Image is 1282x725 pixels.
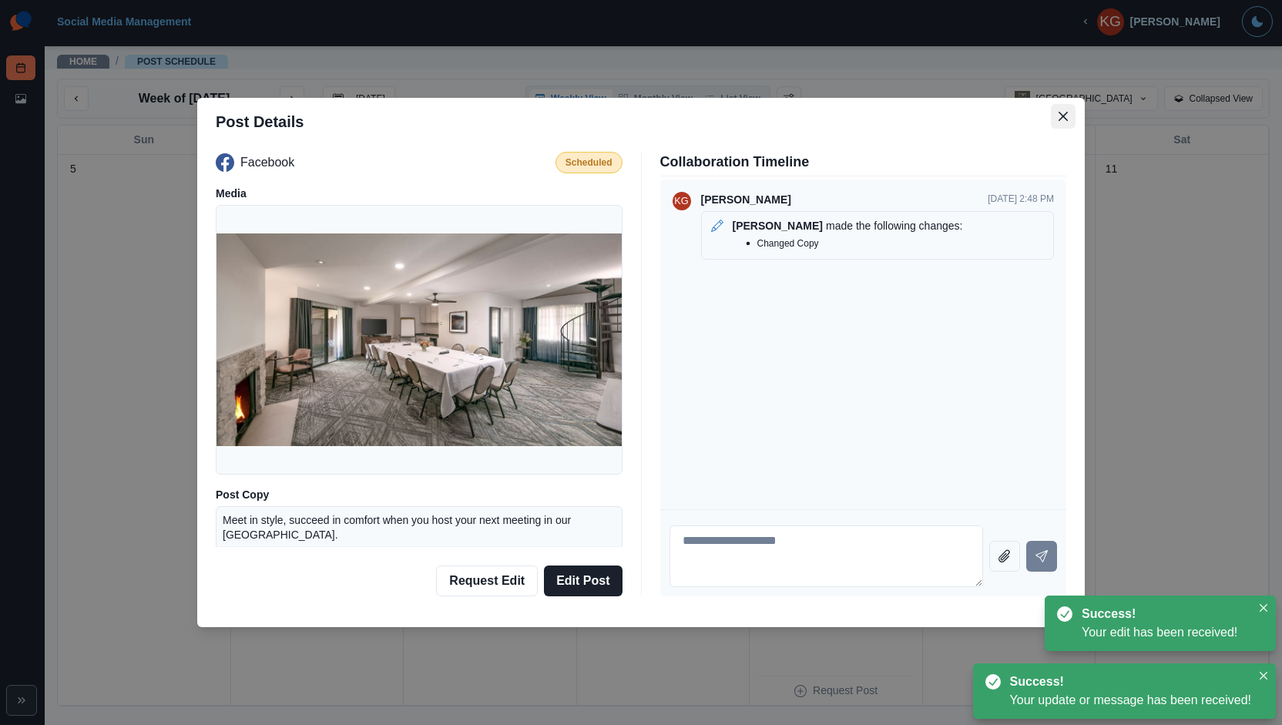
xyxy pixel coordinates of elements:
[757,237,819,250] p: Changed Copy
[701,192,791,208] p: [PERSON_NAME]
[1082,623,1251,642] div: Your edit has been received!
[216,186,623,202] p: Media
[544,566,622,596] button: Edit Post
[240,153,294,172] p: Facebook
[826,218,962,234] p: made the following changes:
[1010,673,1245,691] div: Success!
[216,233,622,445] img: gfx5ud0fbfzepvr0xmtp
[1051,104,1076,129] button: Close
[733,218,823,234] p: [PERSON_NAME]
[988,192,1054,208] p: [DATE] 2:48 PM
[989,541,1020,572] button: Attach file
[1082,605,1245,623] div: Success!
[1010,691,1251,710] div: Your update or message has been received!
[674,189,689,213] div: Kelly Guidry
[223,513,616,572] p: Meet in style, succeed in comfort when you host your next meeting in our [GEOGRAPHIC_DATA]. Start...
[216,487,623,503] p: Post Copy
[660,152,1067,173] p: Collaboration Timeline
[1254,666,1273,685] button: Close
[1254,599,1273,617] button: Close
[197,98,1085,146] header: Post Details
[1026,541,1057,572] button: Send message
[565,156,612,170] p: Scheduled
[436,566,538,596] button: Request Edit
